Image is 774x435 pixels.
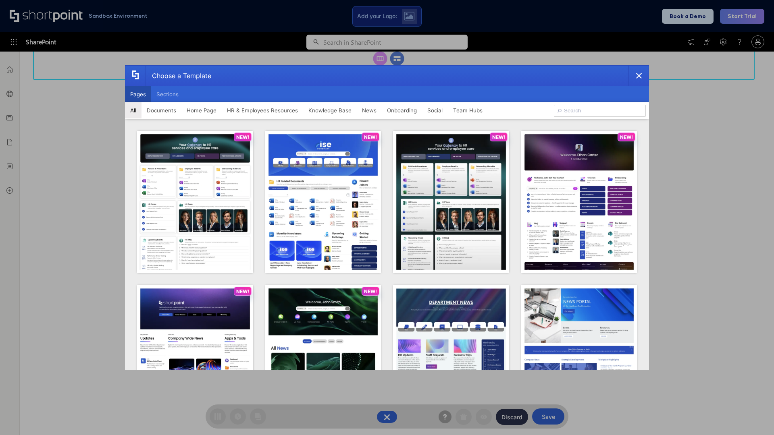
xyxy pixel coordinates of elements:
button: Knowledge Base [303,102,357,118]
p: NEW! [364,134,377,140]
button: Social [422,102,448,118]
button: HR & Employees Resources [222,102,303,118]
button: Pages [125,86,151,102]
button: Sections [151,86,184,102]
p: NEW! [492,134,505,140]
p: NEW! [364,288,377,294]
p: NEW! [236,134,249,140]
iframe: Chat Widget [734,396,774,435]
button: Home Page [181,102,222,118]
div: template selector [125,65,649,370]
button: All [125,102,141,118]
button: Documents [141,102,181,118]
p: NEW! [236,288,249,294]
button: Onboarding [382,102,422,118]
div: Choose a Template [146,66,211,86]
button: News [357,102,382,118]
input: Search [554,105,646,117]
button: Team Hubs [448,102,488,118]
p: NEW! [620,134,633,140]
